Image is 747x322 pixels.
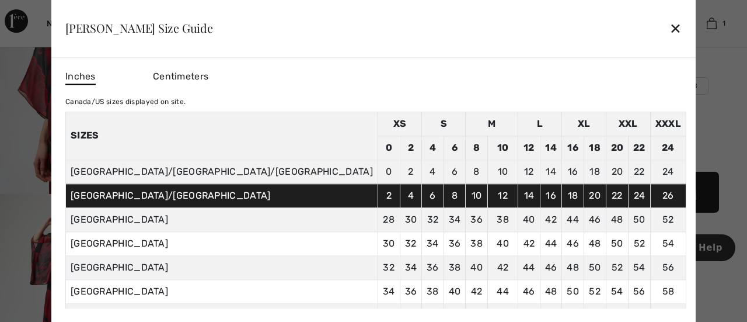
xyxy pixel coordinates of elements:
td: 52 [584,279,606,303]
td: 10 [487,160,518,183]
td: 50 [629,207,651,231]
td: 38 [487,207,518,231]
td: [GEOGRAPHIC_DATA] [65,207,378,231]
td: 4 [400,183,422,207]
span: Help [26,8,50,19]
td: 6 [444,136,466,160]
td: 52 [606,255,629,279]
td: 48 [562,255,584,279]
td: 24 [629,183,651,207]
td: 8 [444,183,466,207]
td: L [518,112,562,136]
td: 4 [422,136,444,160]
td: 58 [650,279,686,303]
td: 44 [518,255,540,279]
td: 34 [422,231,444,255]
td: 48 [606,207,629,231]
td: 2 [400,136,422,160]
td: 46 [562,231,584,255]
td: 18 [584,160,606,183]
td: 54 [650,231,686,255]
td: 32 [422,207,444,231]
td: 54 [606,279,629,303]
td: M [466,112,518,136]
td: [GEOGRAPHIC_DATA]/[GEOGRAPHIC_DATA]/[GEOGRAPHIC_DATA] [65,160,378,183]
td: 0 [378,160,400,183]
td: 36 [422,255,444,279]
td: 50 [584,255,606,279]
td: 36 [444,231,466,255]
td: 40 [444,279,466,303]
td: 22 [629,136,651,160]
td: 2 [400,160,422,183]
td: 14 [540,160,562,183]
td: 42 [540,207,562,231]
div: ✕ [669,16,682,41]
td: 8 [466,160,488,183]
td: [GEOGRAPHIC_DATA] [65,255,378,279]
td: 12 [518,136,540,160]
td: 44 [487,279,518,303]
td: 14 [540,136,562,160]
td: 48 [540,279,562,303]
td: 36 [466,207,488,231]
td: 38 [444,255,466,279]
td: 8 [466,136,488,160]
td: 46 [518,279,540,303]
td: 40 [466,255,488,279]
td: 20 [584,183,606,207]
td: 18 [562,183,584,207]
td: 48 [584,231,606,255]
td: 32 [400,231,422,255]
td: 30 [400,207,422,231]
td: [GEOGRAPHIC_DATA]/[GEOGRAPHIC_DATA] [65,183,378,207]
td: 42 [487,255,518,279]
td: 38 [466,231,488,255]
td: 2 [378,183,400,207]
td: 12 [487,183,518,207]
span: Centimeters [153,71,208,82]
td: 50 [562,279,584,303]
td: 40 [518,207,540,231]
td: 44 [562,207,584,231]
td: 44 [540,231,562,255]
td: [GEOGRAPHIC_DATA] [65,279,378,303]
td: 0 [378,136,400,160]
td: XXXL [650,112,686,136]
td: 34 [378,279,400,303]
td: 18 [584,136,606,160]
td: [GEOGRAPHIC_DATA] [65,231,378,255]
td: 22 [629,160,651,183]
td: 26 [650,183,686,207]
td: 30 [378,231,400,255]
td: 14 [518,183,540,207]
td: 16 [562,160,584,183]
td: 50 [606,231,629,255]
td: XS [378,112,421,136]
td: 12 [518,160,540,183]
div: Canada/US sizes displayed on site. [65,96,686,107]
div: [PERSON_NAME] Size Guide [65,22,213,34]
td: 4 [422,160,444,183]
td: 56 [650,255,686,279]
th: Sizes [65,112,378,160]
td: 42 [518,231,540,255]
td: S [422,112,466,136]
td: 34 [400,255,422,279]
td: 34 [444,207,466,231]
td: 36 [400,279,422,303]
td: 10 [466,183,488,207]
td: 6 [444,160,466,183]
td: 42 [466,279,488,303]
td: 24 [650,160,686,183]
td: 16 [562,136,584,160]
td: 52 [650,207,686,231]
td: 54 [629,255,651,279]
td: 46 [540,255,562,279]
td: 56 [629,279,651,303]
td: XL [562,112,606,136]
td: 28 [378,207,400,231]
td: 52 [629,231,651,255]
td: 32 [378,255,400,279]
td: 10 [487,136,518,160]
